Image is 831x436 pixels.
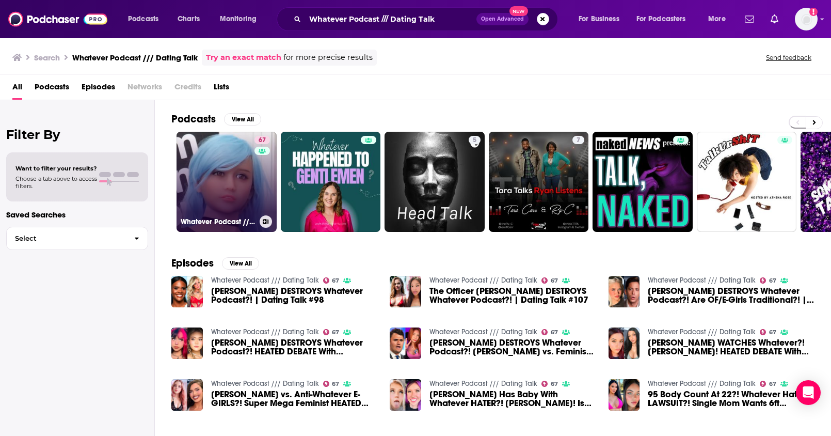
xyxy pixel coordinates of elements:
a: 67 [323,277,340,284]
button: Show profile menu [795,8,818,30]
div: Search podcasts, credits, & more... [286,7,568,31]
a: Andrew Wilson vs. Anti-Whatever E-GIRLS?! Super Mega Feminist HEATED Debate?! | Dating Talk #174 [171,379,203,411]
img: Elon Musk WATCHES Whatever?! Andrew Wilson! HEATED DEBATE With Liberal Feminist?! | Dating Talk #140 [609,328,640,359]
div: Open Intercom Messenger [796,380,821,405]
span: Monitoring [220,12,257,26]
span: More [708,12,726,26]
a: 67 [541,329,558,335]
a: 7 [572,136,584,144]
a: 5 [385,132,485,232]
a: Andrew Wilson vs. Anti-Whatever E-GIRLS?! Super Mega Feminist HEATED Debate?! | Dating Talk #174 [211,390,378,408]
input: Search podcasts, credits, & more... [305,11,476,27]
a: Show notifications dropdown [766,10,782,28]
span: [PERSON_NAME] WATCHES Whatever?! [PERSON_NAME]! HEATED DEBATE With Liberal Feminist?! | Dating Ta... [648,338,814,356]
a: 67 [541,277,558,284]
span: New [509,6,528,16]
button: Send feedback [763,53,814,62]
img: Michael Knowles DESTROYS Whatever Podcast?! Are OF/E-Girls Traditional?! | Dating Talk #132 [609,276,640,307]
button: open menu [571,11,632,27]
span: Lists [214,79,229,100]
span: Podcasts [128,12,158,26]
a: EpisodesView All [171,257,259,270]
a: Whatever Podcast /// Dating Talk [211,276,319,285]
img: 95 Body Count At 22?! Whatever Hater LAWSUIT?! Single Mom Wants 6ft $250,000/Year Man?! Elon Musk... [609,379,640,411]
a: 95 Body Count At 22?! Whatever Hater LAWSUIT?! Single Mom Wants 6ft $250,000/Year Man?! Elon Musk... [648,390,814,408]
a: 67 [541,381,558,387]
a: Show notifications dropdown [741,10,758,28]
img: Candace Owens DESTROYS Whatever Podcast?! | Dating Talk #98 [171,276,203,307]
a: 67 [760,329,776,335]
img: Podchaser - Follow, Share and Rate Podcasts [8,9,107,29]
a: Whatever Podcast /// Dating Talk [648,276,756,285]
a: Podcasts [35,79,69,100]
a: Episodes [82,79,115,100]
span: Select [7,235,126,242]
a: Whatever Podcast /// Dating Talk [429,328,537,336]
span: [PERSON_NAME] DESTROYS Whatever Podcast?! Are OF/E-Girls Traditional?! | Dating Talk #132 [648,287,814,304]
h3: Whatever Podcast /// Dating Talk [72,53,198,63]
span: Charts [178,12,200,26]
button: View All [224,113,261,126]
button: View All [222,257,259,270]
span: 5 [473,135,476,146]
span: 67 [332,330,339,335]
a: Whatever Podcast /// Dating Talk [211,328,319,336]
span: [PERSON_NAME] Has Baby With Whatever HATER?! [PERSON_NAME]! Is She CRAZY?! VIRAL Mugshawty? | Dat... [429,390,596,408]
a: 5 [469,136,481,144]
a: Elon Musk WATCHES Whatever?! Andrew Wilson! HEATED DEBATE With Liberal Feminist?! | Dating Talk #140 [648,338,814,356]
a: Whatever Podcast /// Dating Talk [648,379,756,388]
span: 67 [332,278,339,283]
p: Saved Searches [6,210,148,220]
span: 67 [769,278,776,283]
span: Networks [127,79,162,100]
span: 67 [551,278,558,283]
a: Whatever Podcast /// Dating Talk [211,379,319,388]
svg: Add a profile image [809,8,818,16]
img: The Officer Tatum DESTROYS Whatever Podcast?! | Dating Talk #107 [390,276,421,307]
span: For Business [579,12,619,26]
a: The Officer Tatum DESTROYS Whatever Podcast?! | Dating Talk #107 [429,287,596,304]
img: Charlie Kirk DESTROYS Whatever Podcast?! HEATED DEBATE With Feminists! E-GIRLS! | Dating Talk #172 [171,328,203,359]
a: Michael Knowles DESTROYS Whatever Podcast?! Are OF/E-Girls Traditional?! | Dating Talk #132 [648,287,814,304]
h2: Episodes [171,257,214,270]
span: [PERSON_NAME] DESTROYS Whatever Podcast?! HEATED DEBATE With Feminists! E-GIRLS! | Dating Talk #172 [211,338,378,356]
img: Elon Musk Has Baby With Whatever HATER?! Mason! Is She CRAZY?! VIRAL Mugshawty? | Dating Talk #228 [390,379,421,411]
a: All [12,79,22,100]
a: Whatever Podcast /// Dating Talk [429,276,537,285]
span: 67 [551,330,558,335]
img: User Profile [795,8,818,30]
button: open menu [121,11,172,27]
span: 67 [332,382,339,386]
img: Charlie Kirk DESTROYS Whatever Podcast?! Charlie Kirk vs. Feminists & E-Girls! | Dating Talk #130 [390,328,421,359]
h3: Whatever Podcast /// Dating Talk [181,217,255,226]
a: 67 [323,381,340,387]
h3: Search [34,53,60,63]
button: Select [6,227,148,250]
span: Choose a tab above to access filters. [15,175,97,190]
a: 67 [254,136,270,144]
a: 7 [489,132,589,232]
span: 67 [769,382,776,386]
a: 67 [760,277,776,284]
h2: Filter By [6,127,148,142]
a: PodcastsView All [171,113,261,126]
span: [PERSON_NAME] DESTROYS Whatever Podcast?! | Dating Talk #98 [211,287,378,304]
button: open menu [213,11,270,27]
a: Charlie Kirk DESTROYS Whatever Podcast?! HEATED DEBATE With Feminists! E-GIRLS! | Dating Talk #172 [211,338,378,356]
a: Charlie Kirk DESTROYS Whatever Podcast?! Charlie Kirk vs. Feminists & E-Girls! | Dating Talk #130 [429,338,596,356]
button: open menu [701,11,739,27]
a: Whatever Podcast /// Dating Talk [648,328,756,336]
span: [PERSON_NAME] DESTROYS Whatever Podcast?! [PERSON_NAME] vs. Feminists & E-Girls! | Dating Talk #130 [429,338,596,356]
span: 67 [551,382,558,386]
